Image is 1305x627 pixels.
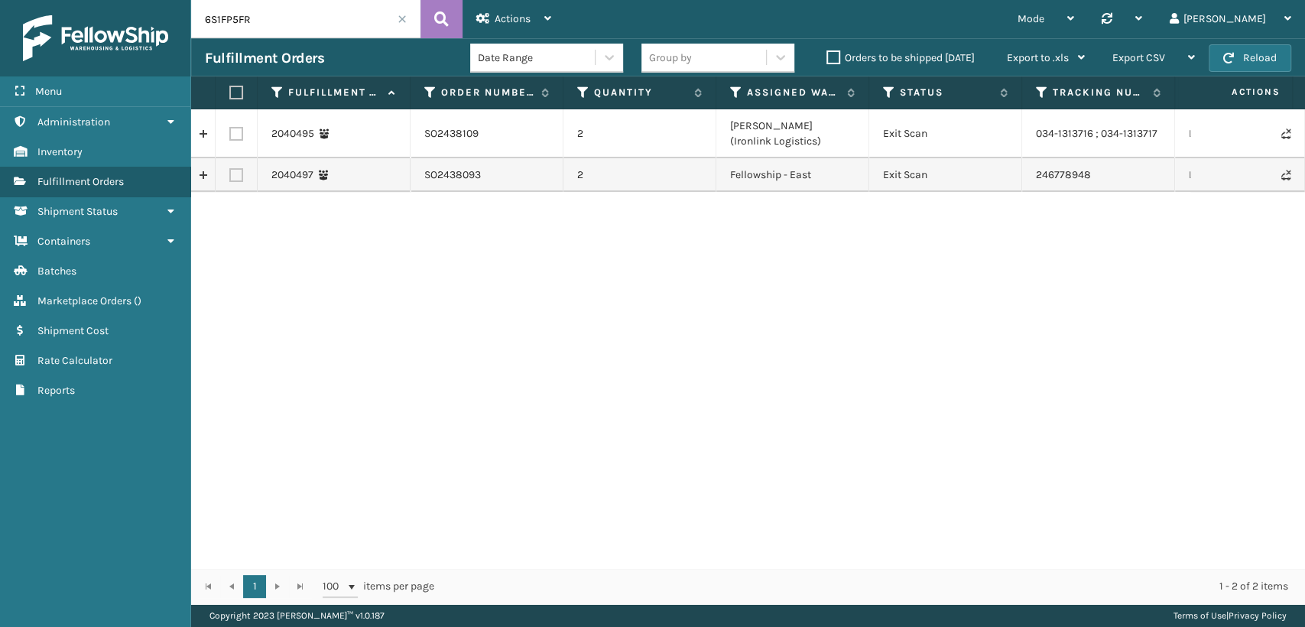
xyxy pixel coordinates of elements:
[1007,51,1069,64] span: Export to .xls
[1022,109,1175,158] td: 034-1313716 ; 034-1313717
[563,109,716,158] td: 2
[1281,170,1290,180] i: Never Shipped
[37,205,118,218] span: Shipment Status
[37,384,75,397] span: Reports
[1174,610,1226,621] a: Terms of Use
[594,86,687,99] label: Quantity
[716,158,869,192] td: Fellowship - East
[323,575,434,598] span: items per page
[37,235,90,248] span: Containers
[209,604,385,627] p: Copyright 2023 [PERSON_NAME]™ v 1.0.187
[1022,158,1175,192] td: 246778948
[1174,604,1287,627] div: |
[478,50,596,66] div: Date Range
[134,294,141,307] span: ( )
[424,126,479,141] a: SO2438109
[243,575,266,598] a: 1
[323,579,346,594] span: 100
[1183,80,1289,105] span: Actions
[37,324,109,337] span: Shipment Cost
[441,86,534,99] label: Order Number
[649,50,692,66] div: Group by
[424,167,481,183] a: SO2438093
[288,86,381,99] label: Fulfillment Order Id
[37,145,83,158] span: Inventory
[35,85,62,98] span: Menu
[37,265,76,278] span: Batches
[1281,128,1290,139] i: Never Shipped
[1018,12,1044,25] span: Mode
[37,115,110,128] span: Administration
[271,167,313,183] a: 2040497
[716,109,869,158] td: [PERSON_NAME] (Ironlink Logistics)
[1053,86,1145,99] label: Tracking Number
[495,12,531,25] span: Actions
[37,294,131,307] span: Marketplace Orders
[1112,51,1165,64] span: Export CSV
[37,354,112,367] span: Rate Calculator
[869,158,1022,192] td: Exit Scan
[23,15,168,61] img: logo
[456,579,1288,594] div: 1 - 2 of 2 items
[271,126,314,141] a: 2040495
[869,109,1022,158] td: Exit Scan
[563,158,716,192] td: 2
[1229,610,1287,621] a: Privacy Policy
[826,51,975,64] label: Orders to be shipped [DATE]
[900,86,992,99] label: Status
[205,49,324,67] h3: Fulfillment Orders
[747,86,839,99] label: Assigned Warehouse
[37,175,124,188] span: Fulfillment Orders
[1209,44,1291,72] button: Reload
